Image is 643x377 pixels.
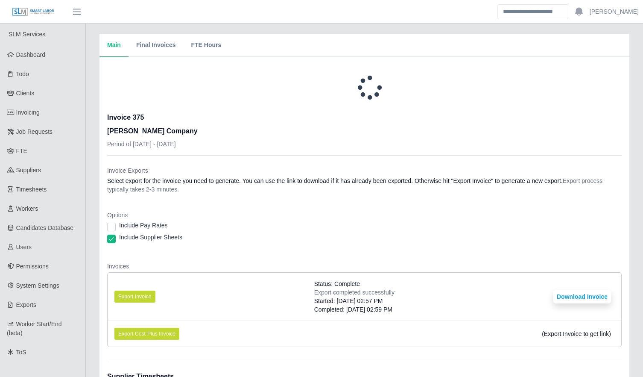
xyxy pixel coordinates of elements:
[16,205,38,212] span: Workers
[129,34,184,57] button: Final Invoices
[16,109,40,116] span: Invoicing
[314,297,395,305] div: Started: [DATE] 02:57 PM
[16,349,26,356] span: ToS
[16,51,46,58] span: Dashboard
[16,282,59,289] span: System Settings
[107,166,622,175] dt: Invoice Exports
[16,263,49,270] span: Permissions
[314,288,395,297] div: Export completed successfully
[7,321,62,336] span: Worker Start/End (beta)
[12,7,55,17] img: SLM Logo
[99,34,129,57] button: Main
[107,211,622,219] dt: Options
[16,128,53,135] span: Job Requests
[497,4,568,19] input: Search
[16,71,29,77] span: Todo
[107,112,198,123] h2: Invoice 375
[114,328,179,340] button: Export Cost-Plus Invoice
[16,301,36,308] span: Exports
[16,186,47,193] span: Timesheets
[107,262,622,271] dt: Invoices
[107,177,622,194] dd: Select export for the invoice you need to generate. You can use the link to download if it has al...
[314,280,360,288] span: Status: Complete
[9,31,45,38] span: SLM Services
[16,147,27,154] span: FTE
[542,330,611,337] span: (Export Invoice to get link)
[107,140,198,148] p: Period of [DATE] - [DATE]
[119,233,182,242] label: Include Supplier Sheets
[16,244,32,250] span: Users
[16,167,41,174] span: Suppliers
[590,7,639,16] a: [PERSON_NAME]
[553,293,611,300] a: Download Invoice
[107,126,198,136] h3: [PERSON_NAME] Company
[119,221,168,230] label: Include Pay Rates
[314,305,395,314] div: Completed: [DATE] 02:59 PM
[114,291,155,303] button: Export Invoice
[553,290,611,303] button: Download Invoice
[16,224,74,231] span: Candidates Database
[183,34,229,57] button: FTE Hours
[16,90,35,97] span: Clients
